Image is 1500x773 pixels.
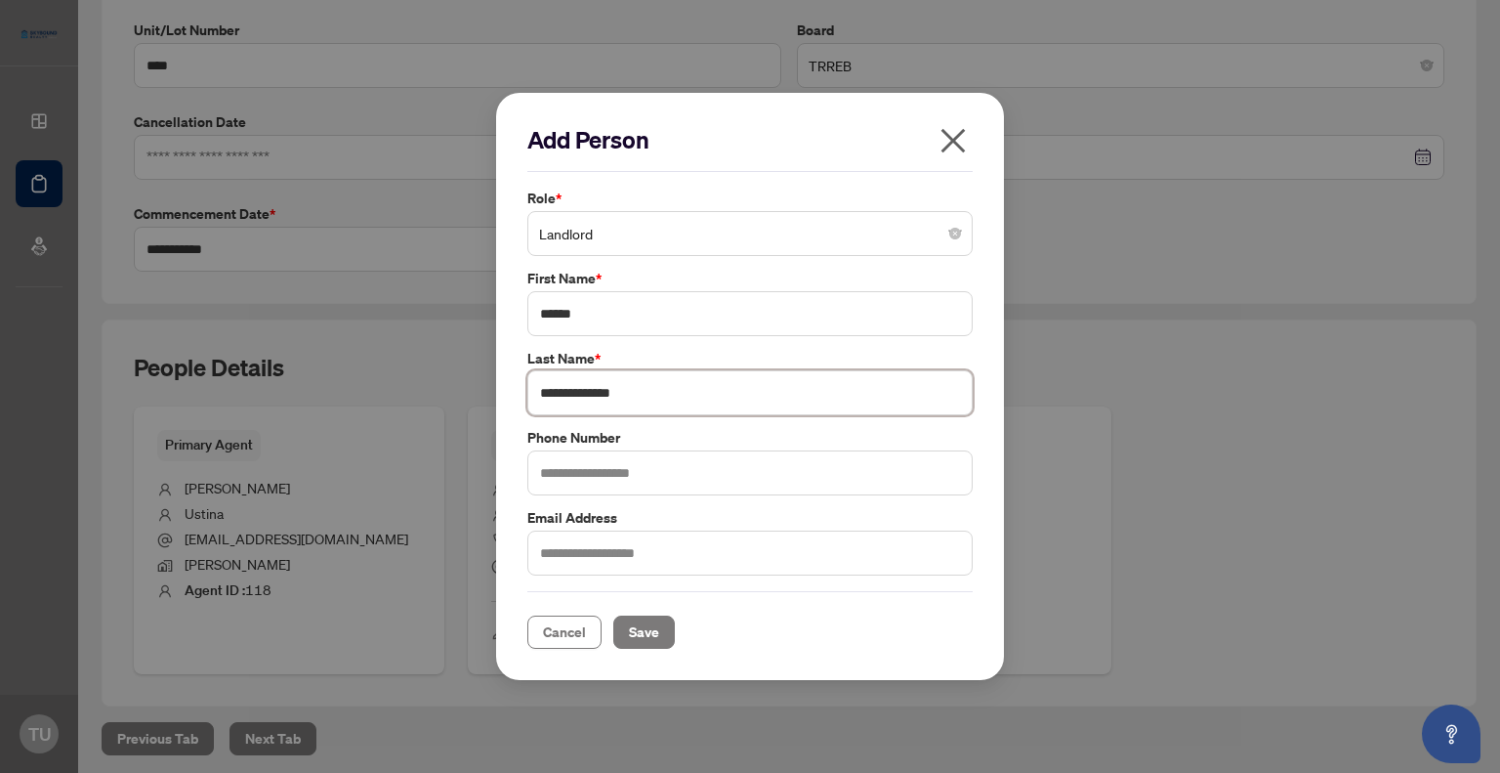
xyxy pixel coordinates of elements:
label: Last Name [527,348,973,369]
button: Save [613,616,675,649]
span: Save [629,617,659,648]
label: Phone Number [527,427,973,449]
span: close [937,125,969,156]
label: First Name [527,268,973,289]
label: Email Address [527,507,973,529]
span: Landlord [539,215,961,252]
button: Open asap [1422,705,1480,763]
span: close-circle [949,228,961,239]
label: Role [527,188,973,209]
span: Cancel [543,617,586,648]
h2: Add Person [527,124,973,155]
button: Cancel [527,616,602,649]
